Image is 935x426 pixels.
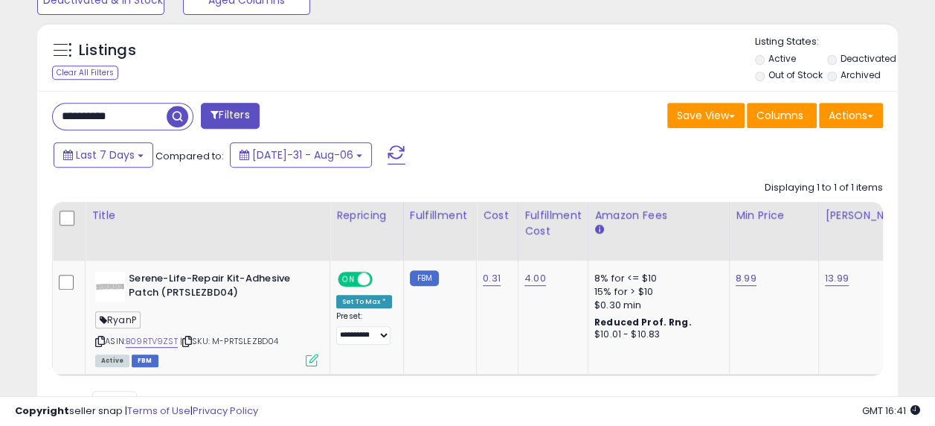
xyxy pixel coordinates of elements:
[155,149,224,163] span: Compared to:
[594,223,603,237] small: Amazon Fees.
[594,299,718,312] div: $0.30 min
[79,40,136,61] h5: Listings
[524,271,546,286] a: 4.00
[410,208,470,223] div: Fulfillment
[336,208,397,223] div: Repricing
[483,271,501,286] a: 0.31
[736,271,756,286] a: 8.99
[825,208,913,223] div: [PERSON_NAME]
[841,52,896,65] label: Deactivated
[127,404,190,418] a: Terms of Use
[736,208,812,223] div: Min Price
[667,103,745,128] button: Save View
[54,142,153,168] button: Last 7 Days
[594,328,718,341] div: $10.01 - $10.83
[126,335,178,348] a: B09RTV9ZST
[862,404,920,418] span: 2025-08-14 16:41 GMT
[819,103,883,128] button: Actions
[594,316,692,328] b: Reduced Prof. Rng.
[252,147,353,162] span: [DATE]-31 - Aug-06
[410,270,439,286] small: FBM
[95,272,318,365] div: ASIN:
[768,52,796,65] label: Active
[765,181,883,195] div: Displaying 1 to 1 of 1 items
[594,272,718,285] div: 8% for <= $10
[336,295,392,308] div: Set To Max *
[63,395,170,410] span: Show: entries
[755,35,898,49] p: Listing States:
[370,273,394,286] span: OFF
[594,285,718,299] div: 15% for > $10
[95,272,125,302] img: 312-ZpZPG1L._SL40_.jpg
[756,108,803,123] span: Columns
[768,69,823,81] label: Out of Stock
[15,404,258,419] div: seller snap | |
[15,404,69,418] strong: Copyright
[336,311,392,345] div: Preset:
[132,355,158,367] span: FBM
[180,335,278,347] span: | SKU: M-PRTSLEZBD04
[747,103,817,128] button: Columns
[76,147,135,162] span: Last 7 Days
[230,142,372,168] button: [DATE]-31 - Aug-06
[91,208,324,223] div: Title
[95,311,141,328] span: RyanP
[483,208,512,223] div: Cost
[201,103,259,129] button: Filters
[524,208,582,239] div: Fulfillment Cost
[825,271,849,286] a: 13.99
[129,272,309,303] b: Serene-Life-Repair Kit-Adhesive Patch (PRTSLEZBD04)
[594,208,723,223] div: Amazon Fees
[841,69,881,81] label: Archived
[95,355,129,367] span: All listings currently available for purchase on Amazon
[52,66,118,80] div: Clear All Filters
[193,404,258,418] a: Privacy Policy
[339,273,358,286] span: ON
